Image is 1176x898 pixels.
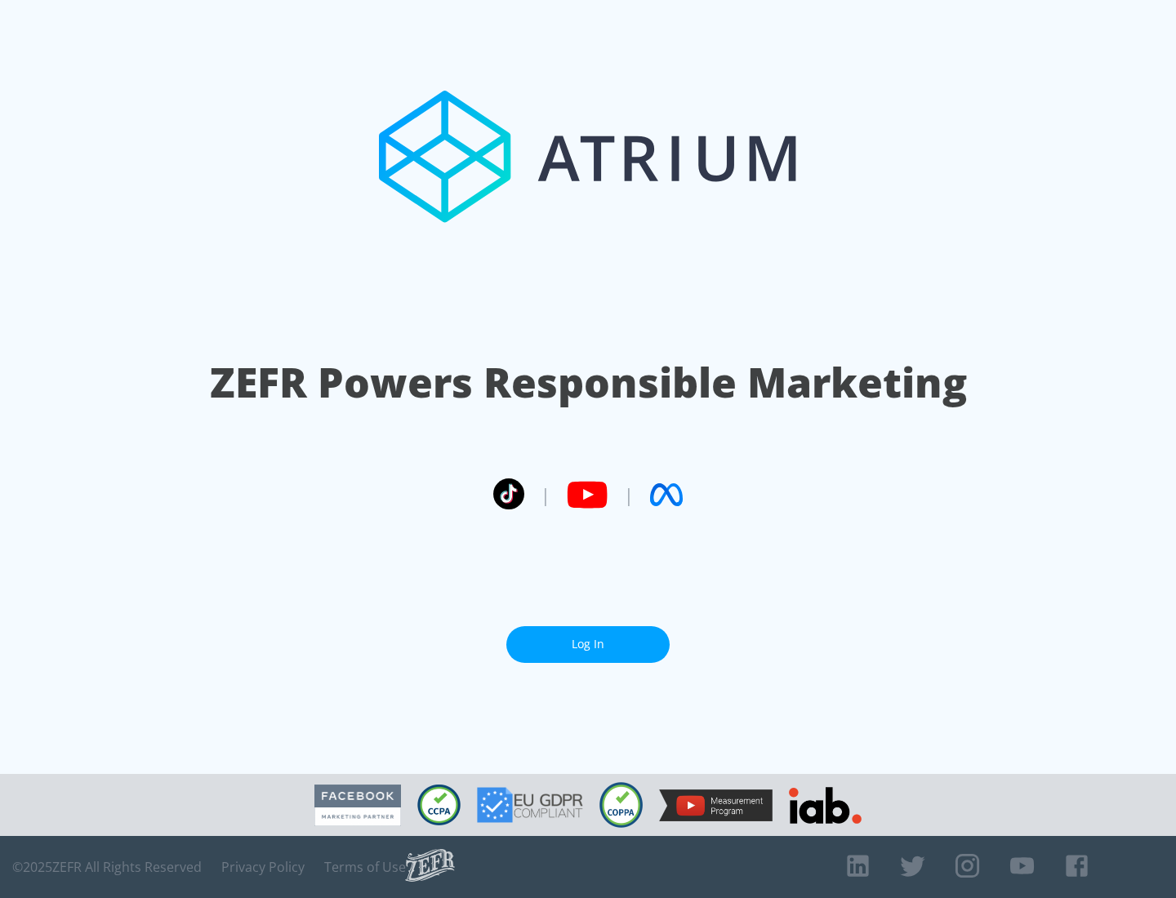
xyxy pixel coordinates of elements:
a: Terms of Use [324,859,406,875]
img: YouTube Measurement Program [659,789,773,821]
span: | [541,482,550,507]
img: IAB [789,787,862,824]
img: CCPA Compliant [417,785,461,825]
h1: ZEFR Powers Responsible Marketing [210,354,967,411]
span: © 2025 ZEFR All Rights Reserved [12,859,202,875]
span: | [624,482,634,507]
a: Privacy Policy [221,859,305,875]
img: Facebook Marketing Partner [314,785,401,826]
img: GDPR Compliant [477,787,583,823]
img: COPPA Compliant [599,782,643,828]
a: Log In [506,626,670,663]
